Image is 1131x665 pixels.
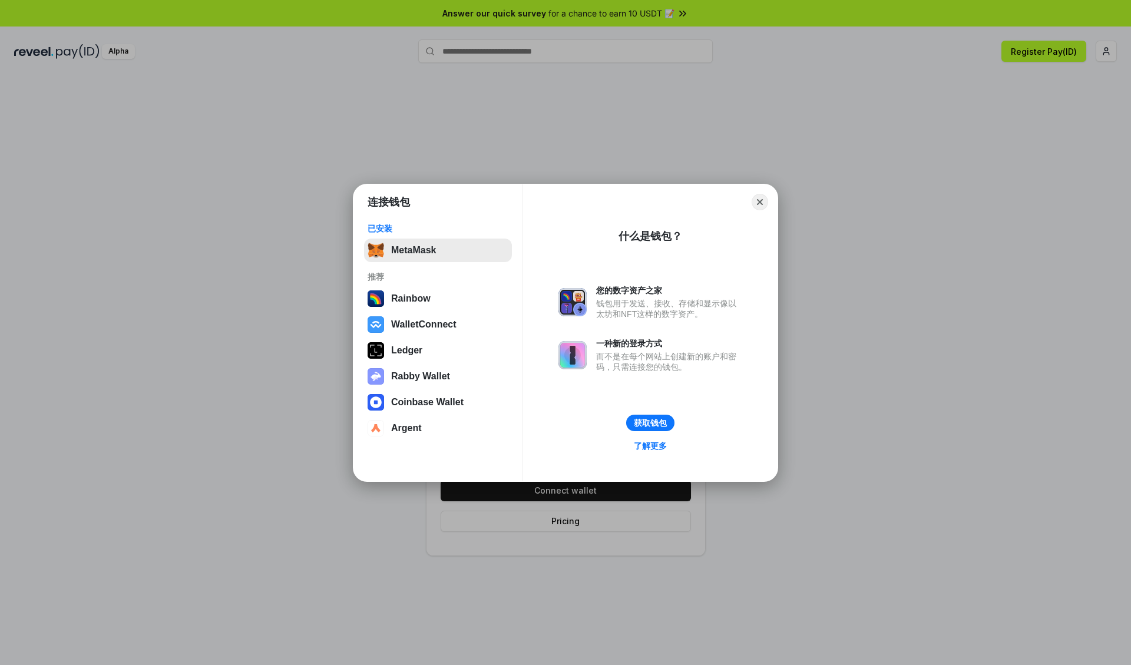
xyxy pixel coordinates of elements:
[364,391,512,414] button: Coinbase Wallet
[627,438,674,454] a: 了解更多
[596,338,742,349] div: 一种新的登录方式
[364,416,512,440] button: Argent
[368,420,384,436] img: svg+xml,%3Csvg%20width%3D%2228%22%20height%3D%2228%22%20viewBox%3D%220%200%2028%2028%22%20fill%3D...
[391,345,422,356] div: Ledger
[391,245,436,256] div: MetaMask
[368,368,384,385] img: svg+xml,%3Csvg%20xmlns%3D%22http%3A%2F%2Fwww.w3.org%2F2000%2Fsvg%22%20fill%3D%22none%22%20viewBox...
[368,342,384,359] img: svg+xml,%3Csvg%20xmlns%3D%22http%3A%2F%2Fwww.w3.org%2F2000%2Fsvg%22%20width%3D%2228%22%20height%3...
[368,316,384,333] img: svg+xml,%3Csvg%20width%3D%2228%22%20height%3D%2228%22%20viewBox%3D%220%200%2028%2028%22%20fill%3D...
[391,371,450,382] div: Rabby Wallet
[596,351,742,372] div: 而不是在每个网站上创建新的账户和密码，只需连接您的钱包。
[368,290,384,307] img: svg+xml,%3Csvg%20width%3D%22120%22%20height%3D%22120%22%20viewBox%3D%220%200%20120%20120%22%20fil...
[391,319,457,330] div: WalletConnect
[368,242,384,259] img: svg+xml,%3Csvg%20fill%3D%22none%22%20height%3D%2233%22%20viewBox%3D%220%200%2035%2033%22%20width%...
[634,418,667,428] div: 获取钱包
[619,229,682,243] div: 什么是钱包？
[364,287,512,310] button: Rainbow
[364,239,512,262] button: MetaMask
[368,272,508,282] div: 推荐
[368,394,384,411] img: svg+xml,%3Csvg%20width%3D%2228%22%20height%3D%2228%22%20viewBox%3D%220%200%2028%2028%22%20fill%3D...
[596,285,742,296] div: 您的数字资产之家
[391,423,422,434] div: Argent
[626,415,674,431] button: 获取钱包
[391,293,431,304] div: Rainbow
[368,195,410,209] h1: 连接钱包
[364,365,512,388] button: Rabby Wallet
[558,341,587,369] img: svg+xml,%3Csvg%20xmlns%3D%22http%3A%2F%2Fwww.w3.org%2F2000%2Fsvg%22%20fill%3D%22none%22%20viewBox...
[558,288,587,316] img: svg+xml,%3Csvg%20xmlns%3D%22http%3A%2F%2Fwww.w3.org%2F2000%2Fsvg%22%20fill%3D%22none%22%20viewBox...
[391,397,464,408] div: Coinbase Wallet
[364,313,512,336] button: WalletConnect
[364,339,512,362] button: Ledger
[368,223,508,234] div: 已安装
[596,298,742,319] div: 钱包用于发送、接收、存储和显示像以太坊和NFT这样的数字资产。
[634,441,667,451] div: 了解更多
[752,194,768,210] button: Close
